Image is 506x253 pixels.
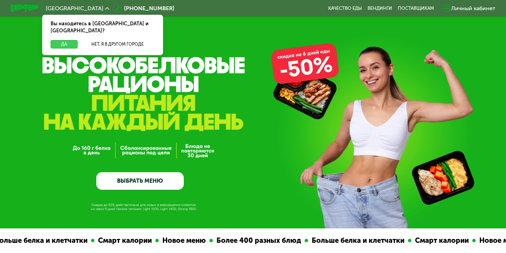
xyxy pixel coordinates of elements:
div: Новое меню [455,235,505,246]
span: [GEOGRAPHIC_DATA] [46,6,103,11]
a: Качество еды [328,6,362,11]
div: поставщикам [398,6,434,11]
div: Больше белка и клетчатки [287,235,387,246]
button: Нет, я в другом городе [80,40,155,48]
div: Более 400 разных блюд [192,235,284,246]
a: Вендинги [368,6,392,11]
button: Да [51,40,78,48]
div: Личный кабинет [451,4,495,13]
a: [PHONE_NUMBER] [113,4,174,13]
div: Новое меню [138,235,188,246]
div: Смарт калории [73,235,134,246]
a: ВЫБРАТЬ МЕНЮ [96,172,184,190]
div: Вы находитесь в [GEOGRAPHIC_DATA] и [GEOGRAPHIC_DATA]? [42,15,163,40]
div: Смарт калории [390,235,451,246]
